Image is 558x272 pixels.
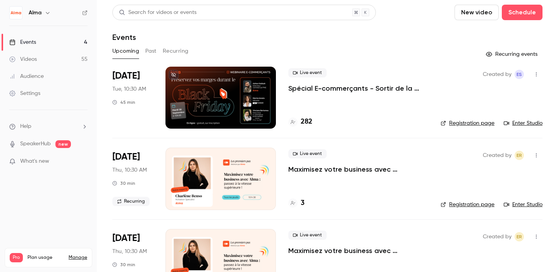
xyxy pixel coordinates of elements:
[69,255,87,261] a: Manage
[112,148,153,210] div: Oct 2 Thu, 10:30 AM (Europe/Paris)
[112,180,135,186] div: 30 min
[112,67,153,129] div: Sep 30 Tue, 10:30 AM (Europe/Paris)
[515,232,524,241] span: Eric ROMER
[28,255,64,261] span: Plan usage
[9,90,40,97] div: Settings
[483,151,511,160] span: Created by
[112,85,146,93] span: Tue, 10:30 AM
[502,5,542,20] button: Schedule
[112,70,140,82] span: [DATE]
[288,231,327,240] span: Live event
[112,232,140,244] span: [DATE]
[517,70,522,79] span: ES
[288,149,327,158] span: Live event
[9,72,44,80] div: Audience
[515,151,524,160] span: Eric ROMER
[9,55,37,63] div: Videos
[301,117,312,127] h4: 282
[55,140,71,148] span: new
[288,198,305,208] a: 3
[145,45,157,57] button: Past
[288,117,312,127] a: 282
[20,122,31,131] span: Help
[10,253,23,262] span: Pro
[504,119,542,127] a: Enter Studio
[517,151,522,160] span: ER
[9,38,36,46] div: Events
[119,9,196,17] div: Search for videos or events
[29,9,41,17] h6: Alma
[483,232,511,241] span: Created by
[20,157,49,165] span: What's new
[483,70,511,79] span: Created by
[112,99,135,105] div: 45 min
[288,246,428,255] a: Maximisez votre business avec [PERSON_NAME] : passez à la vitesse supérieure !
[10,7,22,19] img: Alma
[78,158,88,165] iframe: Noticeable Trigger
[517,232,522,241] span: ER
[112,248,147,255] span: Thu, 10:30 AM
[9,122,88,131] li: help-dropdown-opener
[441,119,494,127] a: Registration page
[112,45,139,57] button: Upcoming
[20,140,51,148] a: SpeakerHub
[288,68,327,77] span: Live event
[288,165,428,174] a: Maximisez votre business avec [PERSON_NAME] : passez à la vitesse supérieure !
[112,262,135,268] div: 30 min
[455,5,499,20] button: New video
[482,48,542,60] button: Recurring events
[112,166,147,174] span: Thu, 10:30 AM
[504,201,542,208] a: Enter Studio
[163,45,189,57] button: Recurring
[288,84,428,93] a: Spécial E-commerçants - Sortir de la guerre des prix et préserver ses marges pendant [DATE][DATE]
[112,33,136,42] h1: Events
[515,70,524,79] span: Evan SAIDI
[112,197,150,206] span: Recurring
[112,151,140,163] span: [DATE]
[441,201,494,208] a: Registration page
[301,198,305,208] h4: 3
